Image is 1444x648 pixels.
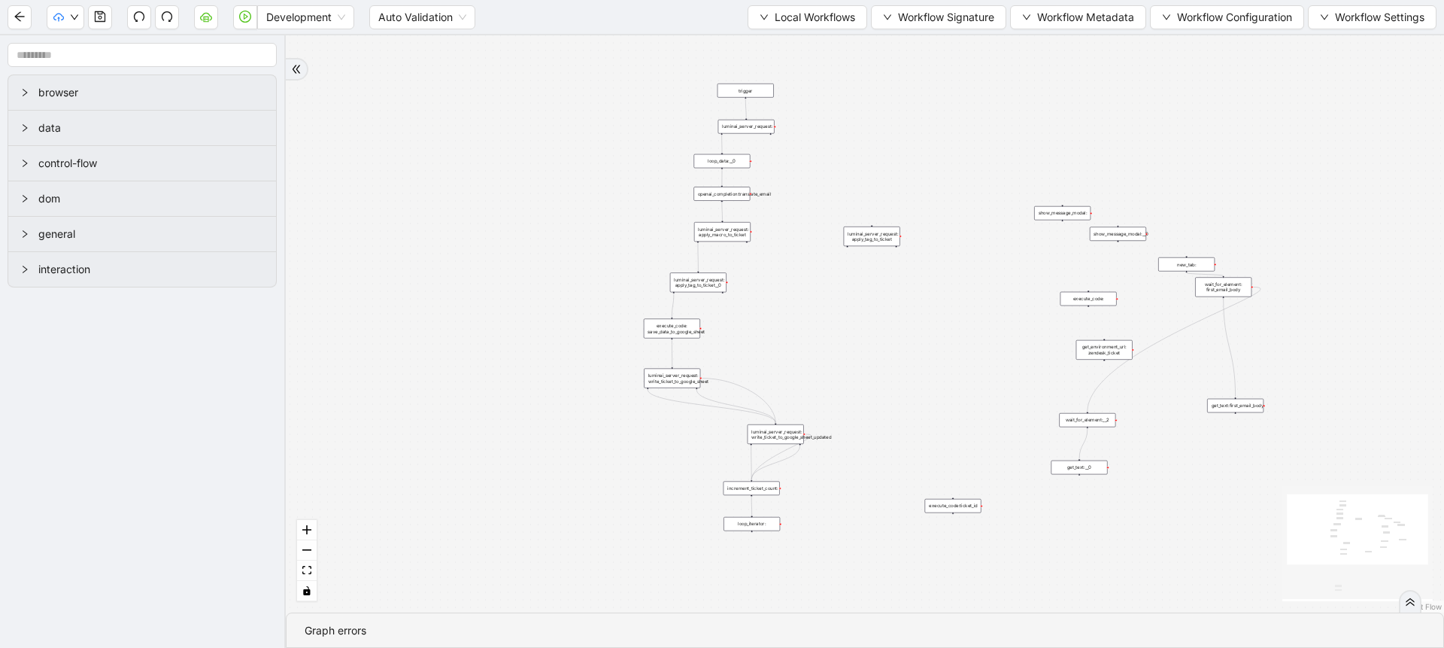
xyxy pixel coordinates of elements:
div: openai_completion:translate_email [693,187,750,201]
a: React Flow attribution [1403,602,1442,611]
div: get_environment_url: zendesk_ticketplus-circle [1076,340,1133,360]
button: downLocal Workflows [748,5,867,29]
span: plus-circle [891,252,901,262]
span: right [20,230,29,239]
div: trigger [717,84,774,98]
g: Edge from wait_for_element: first_email_body to wait_for_element:__2 [1088,287,1260,412]
span: plus-circle [1084,312,1094,321]
span: Workflow Signature [898,9,994,26]
div: get_environment_url: zendesk_ticket [1076,340,1133,360]
div: execute_code:ticket_idplus-circle [925,499,981,513]
span: save [94,11,106,23]
span: Auto Validation [378,6,466,29]
div: get_text:__0plus-circle [1051,461,1108,475]
div: luminai_server_request: write_ticket_to_google_sheet [644,369,700,388]
div: luminai_server_request: write_ticket_to_google_sheet_updated [748,424,804,444]
span: arrow-left [14,11,26,23]
div: luminai_server_request: apply_tag_to_ticket [844,227,900,246]
div: luminai_server_request: apply_macro_to_ticketplus-circle [694,222,751,242]
g: Edge from trigger to luminai_server_request: [745,99,746,118]
g: Edge from new_tab: to wait_for_element: first_email_body [1187,273,1224,276]
span: dom [38,190,264,207]
button: cloud-uploaddown [47,5,84,29]
span: plus-circle [1113,247,1123,257]
div: loop_data:__0 [693,154,750,169]
span: down [883,13,892,22]
div: control-flow [8,146,276,181]
div: luminai_server_request: apply_tag_to_ticket__0plus-circle [670,272,727,292]
span: right [20,88,29,97]
span: Development [266,6,345,29]
div: get_text:__0 [1051,461,1108,475]
div: execute_code: [1060,292,1117,306]
button: downWorkflow Configuration [1150,5,1304,29]
span: right [20,159,29,168]
g: Edge from luminai_server_request: write_ticket_to_google_sheet_updated to increment_ticket_count: [751,446,800,480]
div: loop_iterator:plus-circle [724,517,780,531]
button: cloud-server [194,5,218,29]
span: plus-circle [742,248,752,257]
div: wait_for_element: first_email_body [1195,277,1251,297]
span: interaction [38,261,264,278]
span: plus-circle [842,252,852,262]
g: Edge from luminai_server_request: apply_tag_to_ticket__0 to execute_code: save_data_to_google_sheet [672,294,673,317]
button: zoom out [297,540,317,561]
button: save [88,5,112,29]
div: show_message_modal:plus-circle [1034,206,1091,221]
span: undo [133,11,145,23]
div: general [8,217,276,251]
button: downWorkflow Signature [871,5,1006,29]
div: increment_ticket_count: [724,482,780,496]
button: fit view [297,561,317,581]
button: downWorkflow Settings [1308,5,1436,29]
span: plus-circle [718,298,728,308]
div: execute_code: save_data_to_google_sheet [644,319,700,339]
div: wait_for_element:__2 [1059,413,1115,427]
g: Edge from wait_for_element:__2 to get_text:__0 [1079,428,1088,458]
span: play-circle [239,11,251,23]
div: luminai_server_request: apply_tag_to_ticketplus-circleplus-circle [844,227,900,246]
span: down [1022,13,1031,22]
span: redo [161,11,173,23]
button: downWorkflow Metadata [1010,5,1146,29]
div: get_text:first_email_body [1207,399,1263,413]
span: Workflow Metadata [1037,9,1134,26]
span: down [70,13,79,22]
button: arrow-left [8,5,32,29]
div: new_tab: [1158,257,1215,272]
span: down [760,13,769,22]
button: redo [155,5,179,29]
span: right [20,265,29,274]
button: toggle interactivity [297,581,317,601]
span: down [1162,13,1171,22]
div: dom [8,181,276,216]
g: Edge from wait_for_element: first_email_body to get_text:first_email_body [1224,298,1236,397]
div: loop_iterator: [724,517,780,531]
span: down [1320,13,1329,22]
span: plus-circle [766,139,775,149]
span: plus-circle [747,537,757,546]
span: Workflow Settings [1335,9,1424,26]
span: plus-circle [1057,226,1067,236]
div: show_message_modal: [1034,206,1091,221]
span: plus-circle [1100,365,1109,375]
g: Edge from openai_completion:translate_email to luminai_server_request: apply_macro_to_ticket [722,202,723,221]
div: luminai_server_request: apply_macro_to_ticket [694,222,751,242]
span: cloud-server [200,11,212,23]
div: interaction [8,252,276,287]
span: general [38,226,264,242]
span: control-flow [38,155,264,172]
span: double-right [1405,597,1415,607]
span: double-right [291,64,302,75]
span: plus-circle [948,519,958,528]
span: right [20,194,29,203]
span: plus-circle [1075,480,1085,490]
div: data [8,111,276,145]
